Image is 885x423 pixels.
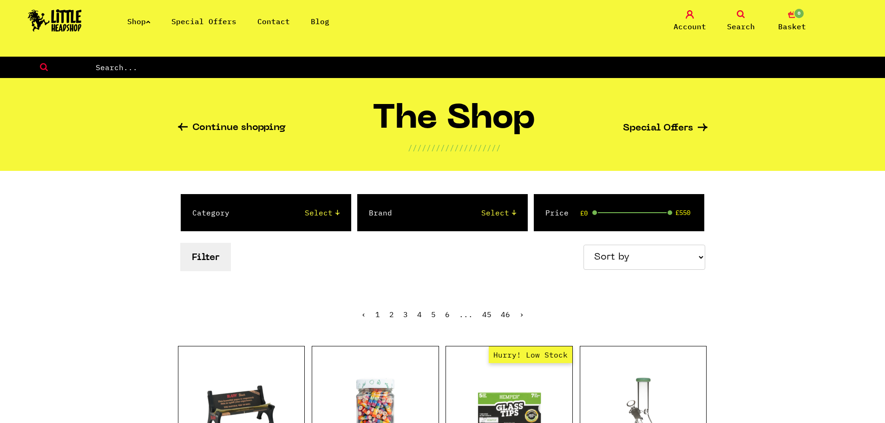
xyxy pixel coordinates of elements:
a: 3 [403,310,408,319]
a: 0 Basket [769,10,815,32]
span: 0 [793,8,805,19]
img: Little Head Shop Logo [28,9,82,32]
button: Filter [180,243,231,271]
a: Search [718,10,764,32]
span: 1 [375,310,380,319]
a: Shop [127,17,151,26]
a: Next » [519,310,524,319]
label: Price [545,207,569,218]
label: Category [192,207,229,218]
a: 6 [445,310,450,319]
input: Search... [95,61,885,73]
span: Search [727,21,755,32]
span: ‹ [361,310,366,319]
span: Hurry! Low Stock [489,346,572,363]
a: Special Offers [623,124,708,133]
span: £550 [675,209,690,216]
a: Contact [257,17,290,26]
span: Basket [778,21,806,32]
p: //////////////////// [408,142,501,153]
a: 46 [501,310,510,319]
a: 2 [389,310,394,319]
h1: The Shop [373,104,536,142]
span: Account [674,21,706,32]
label: Brand [369,207,392,218]
li: « Previous [361,311,366,318]
a: Special Offers [171,17,236,26]
span: ... [459,310,473,319]
a: Continue shopping [178,123,286,134]
a: Blog [311,17,329,26]
a: 45 [482,310,492,319]
a: 5 [431,310,436,319]
span: £0 [580,209,588,217]
a: 4 [417,310,422,319]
